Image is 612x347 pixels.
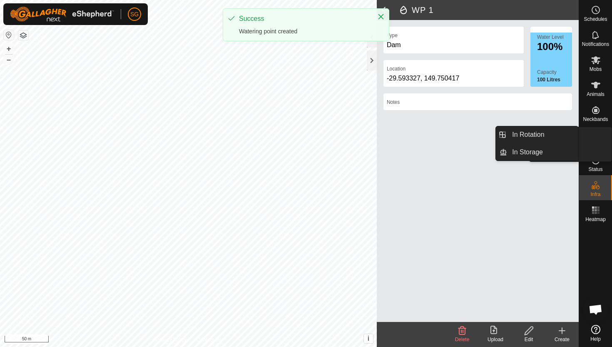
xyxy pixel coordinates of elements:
span: Delete [455,337,470,342]
span: Heatmap [585,217,606,222]
span: Schedules [584,17,607,22]
a: In Rotation [507,126,578,143]
button: i [364,334,373,343]
label: Notes [387,98,400,106]
div: Create [545,336,579,343]
li: In Rotation [496,126,578,143]
h2: WP 1 [398,5,579,15]
a: Contact Us [197,336,221,344]
button: + [4,44,14,54]
button: Map Layers [18,30,28,40]
a: Privacy Policy [155,336,187,344]
div: Watering point created [239,27,369,36]
span: SG [130,10,139,19]
div: -29.593327, 149.750417 [387,73,520,83]
a: Help [579,322,612,345]
label: Location [387,65,406,73]
label: Water Level [537,34,564,40]
span: Animals [587,92,605,97]
div: Open chat [583,297,608,322]
div: Upload [479,336,512,343]
span: Neckbands [583,117,608,122]
a: In Storage [507,144,578,161]
span: Help [590,337,601,342]
img: Gallagher Logo [10,7,114,22]
button: Reset Map [4,30,14,40]
button: – [4,55,14,65]
span: Mobs [590,67,602,72]
label: Type [387,32,398,39]
div: 100% [537,42,572,52]
label: 100 Litres [537,76,572,83]
div: Edit [512,336,545,343]
span: In Storage [512,147,543,157]
div: Success [239,14,369,24]
span: Notifications [582,42,609,47]
label: Capacity [537,68,572,76]
button: Close [375,11,387,23]
li: In Storage [496,144,578,161]
span: Infra [590,192,600,197]
span: i [368,335,369,342]
div: Dam [387,40,520,50]
span: Status [588,167,602,172]
span: In Rotation [512,130,544,140]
